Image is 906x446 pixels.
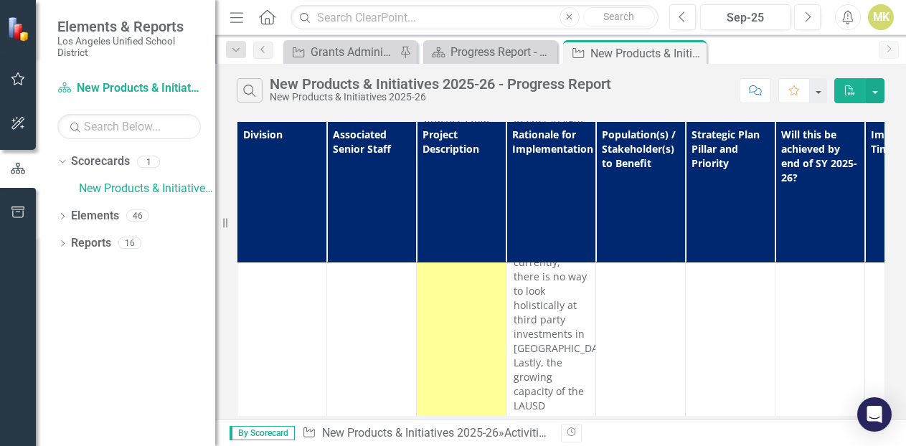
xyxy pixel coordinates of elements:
div: 46 [126,210,149,222]
div: Grants Administration Department [311,43,396,61]
div: New Products & Initiatives 2025-26 [270,92,611,103]
a: Reports [71,235,111,252]
div: Sep-25 [705,9,785,27]
a: Grants Administration Department [287,43,396,61]
a: New Products & Initiatives 2025-26 [322,426,499,440]
div: Open Intercom Messenger [857,397,892,432]
input: Search Below... [57,114,201,139]
a: Activities [504,426,550,440]
small: Los Angeles Unified School District [57,35,201,59]
button: Sep-25 [700,4,791,30]
input: Search ClearPoint... [291,5,659,30]
span: By Scorecard [230,426,295,440]
div: New Products & Initiatives 2025-26 - Progress Report [590,44,703,62]
div: New Products & Initiatives 2025-26 - Progress Report [270,76,611,92]
a: Progress Report - New Products 2025-26 (Activities) [427,43,554,61]
div: Progress Report - New Products 2025-26 (Activities) [450,43,554,61]
button: Search [583,7,655,27]
a: New Products & Initiatives 2025-26 [57,80,201,97]
div: 16 [118,237,141,250]
button: MK [868,4,894,30]
span: Elements & Reports [57,18,201,35]
img: ClearPoint Strategy [6,16,33,42]
a: New Products & Initiatives 2025-26 [79,181,215,197]
div: 1 [137,156,160,168]
span: Search [603,11,634,22]
a: Scorecards [71,153,130,170]
a: Elements [71,208,119,224]
div: » » [302,425,550,442]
